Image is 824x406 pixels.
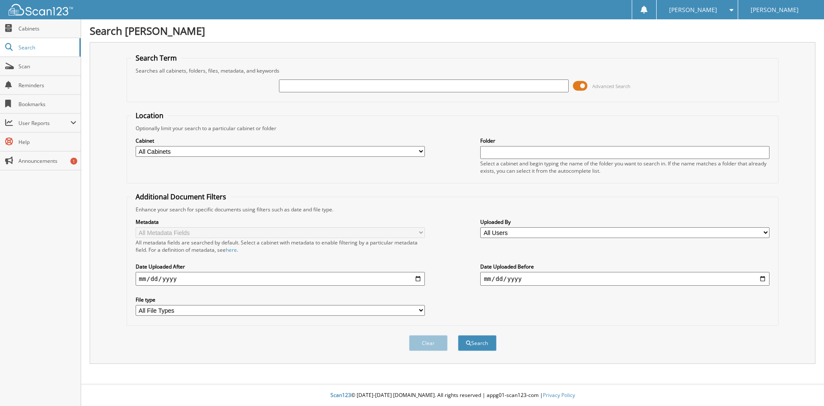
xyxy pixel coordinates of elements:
div: Searches all cabinets, folders, files, metadata, and keywords [131,67,774,74]
span: Announcements [18,157,76,165]
label: Date Uploaded After [136,263,425,270]
button: Clear [409,335,448,351]
button: Search [458,335,497,351]
span: Search [18,44,75,51]
span: Scan [18,63,76,70]
input: end [480,272,769,286]
div: © [DATE]-[DATE] [DOMAIN_NAME]. All rights reserved | appg01-scan123-com | [81,385,824,406]
input: start [136,272,425,286]
div: Select a cabinet and begin typing the name of the folder you want to search in. If the name match... [480,160,769,174]
span: [PERSON_NAME] [751,7,799,12]
span: Cabinets [18,25,76,32]
span: User Reports [18,119,70,127]
div: All metadata fields are searched by default. Select a cabinet with metadata to enable filtering b... [136,239,425,253]
a: here [226,246,237,253]
label: Uploaded By [480,218,769,226]
legend: Additional Document Filters [131,192,230,201]
img: scan123-logo-white.svg [9,4,73,15]
div: Optionally limit your search to a particular cabinet or folder [131,125,774,132]
span: [PERSON_NAME] [669,7,717,12]
label: Metadata [136,218,425,226]
label: Folder [480,137,769,144]
span: Bookmarks [18,101,76,108]
div: Enhance your search for specific documents using filters such as date and file type. [131,206,774,213]
legend: Location [131,111,168,120]
span: Reminders [18,82,76,89]
span: Scan123 [330,391,351,399]
span: Help [18,138,76,146]
h1: Search [PERSON_NAME] [90,24,815,38]
a: Privacy Policy [543,391,575,399]
legend: Search Term [131,53,181,63]
div: 1 [70,158,77,165]
span: Advanced Search [592,83,630,89]
label: File type [136,296,425,303]
label: Cabinet [136,137,425,144]
label: Date Uploaded Before [480,263,769,270]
